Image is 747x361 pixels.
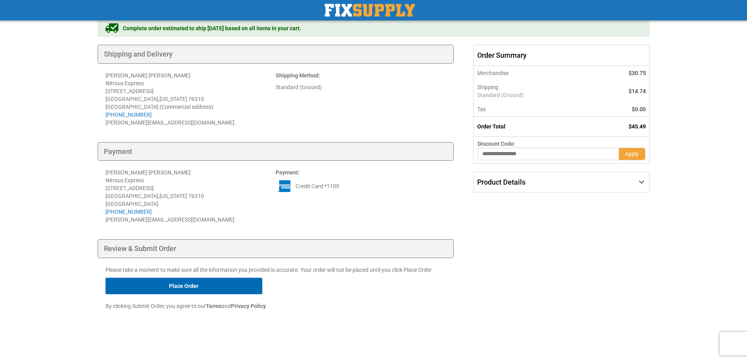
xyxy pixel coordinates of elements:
[105,71,276,126] address: [PERSON_NAME] [PERSON_NAME] Nitrous Express [STREET_ADDRESS] [GEOGRAPHIC_DATA] , 76310 [GEOGRAPHI...
[105,169,276,216] div: [PERSON_NAME] [PERSON_NAME] Nitrous Express [STREET_ADDRESS] [GEOGRAPHIC_DATA] , 76310 [GEOGRAPHI...
[105,209,152,215] a: [PHONE_NUMBER]
[478,141,515,147] span: Discount Code:
[629,88,646,94] span: $14.74
[105,119,234,126] span: [PERSON_NAME][EMAIL_ADDRESS][DOMAIN_NAME]
[276,72,320,79] strong: :
[105,112,152,118] a: [PHONE_NUMBER]
[473,45,649,66] span: Order Summary
[276,180,446,192] div: Credit Card *1109
[629,123,646,130] span: $45.49
[477,84,498,90] span: Shipping
[325,4,415,16] a: store logo
[105,302,446,310] p: By clicking Submit Order, you agree to our and
[632,106,646,112] span: $0.00
[477,91,590,99] span: Standard (Ground)
[123,24,301,32] span: Complete order estimated to ship [DATE] based on all items in your cart.
[477,123,505,130] strong: Order Total
[474,102,594,117] th: Tax
[105,278,262,294] button: Place Order
[625,151,639,157] span: Apply
[276,72,318,79] span: Shipping Method
[98,142,454,161] div: Payment
[325,4,415,16] img: Fix Industrial Supply
[477,178,525,186] span: Product Details
[98,45,454,64] div: Shipping and Delivery
[629,70,646,76] span: $30.75
[105,266,446,274] p: Please take a moment to make sure all the information you provided is accurate. Your order will n...
[474,66,594,80] th: Merchandise
[619,148,645,160] button: Apply
[160,96,187,102] span: [US_STATE]
[105,216,234,223] span: [PERSON_NAME][EMAIL_ADDRESS][DOMAIN_NAME]
[276,83,446,91] div: Standard (Ground)
[276,169,298,176] span: Payment
[98,239,454,258] div: Review & Submit Order
[276,169,300,176] strong: :
[276,180,294,192] img: ae.png
[160,193,187,199] span: [US_STATE]
[206,303,222,309] strong: Terms
[231,303,266,309] strong: Privacy Policy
